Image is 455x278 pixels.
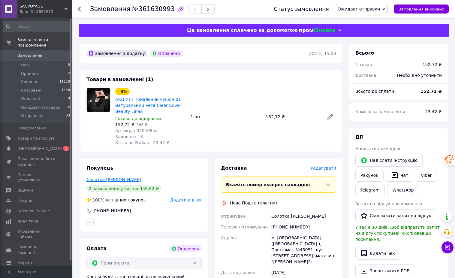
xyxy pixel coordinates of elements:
div: Нова Пошта (платна) [228,200,279,206]
span: Замовлення [90,5,130,13]
div: - 8% [115,88,130,95]
span: Доставка [355,73,376,78]
span: Замовлення [17,53,42,58]
a: АКЦІЯ!!! Тональний кушон 01 натуральний Veze Clear Cover Beauty Linasi [115,97,181,114]
div: Замовлення з додатку [86,50,147,57]
span: Покупець [86,165,113,171]
span: Нові [21,62,30,68]
span: Це замовлення сплачено за допомогою [187,27,298,33]
span: Оплата [86,246,107,251]
span: 2 [68,71,70,76]
span: [DEMOGRAPHIC_DATA] [17,146,62,151]
span: Запит на відгук про компанію [355,201,422,206]
span: Панель управління [17,172,56,183]
span: Оплачені [21,96,40,101]
button: Чат з покупцем [441,241,453,253]
div: 1 шт. [188,113,264,121]
span: SACVOYAGE [20,4,65,9]
img: АКЦІЯ!!! Тональний кушон 01 натуральний Veze Clear Cover Beauty Linasi [87,88,110,112]
span: У вас є 30 днів, щоб відправити запит на відгук покупцеві, скопіювавши посилання. [355,225,440,242]
span: Залишок: 13 [115,134,143,139]
div: Оплачено [150,50,182,57]
span: 0 [68,96,70,101]
span: Маркет [17,260,33,266]
div: Ваш ID: 3651612 [20,9,72,14]
a: WhatsApp [387,184,419,196]
div: 152,72 ₴ [423,62,442,68]
span: Каталог ProSale: 23.42 ₴ [115,140,170,145]
div: 152,72 ₴ [263,113,322,121]
span: Ожидает отправки [338,7,380,11]
div: [DATE] [270,267,337,278]
span: 100% [92,198,104,202]
button: Видати чек [355,247,400,260]
a: Viber [416,169,437,182]
span: Всього до сплати [355,89,394,94]
span: Редагувати [311,166,336,171]
span: Вкажіть номер експрес-накладної [226,182,310,187]
div: Статус замовлення [274,6,329,12]
span: Покупці [17,198,34,203]
span: Отправлен [21,113,44,119]
span: 11218 [59,79,70,85]
a: Telegram [355,184,385,196]
button: Замовлення виконано [394,5,449,14]
span: 1448 [62,88,70,93]
div: Повернутися назад [78,6,83,12]
span: Виконані [21,79,40,85]
span: 152,72 ₴ [115,122,134,127]
button: Скопіювати запит на відгук [355,209,436,222]
span: Готово до відправки [115,116,161,121]
span: Каталог ProSale [17,208,50,214]
img: evopay logo [299,28,335,33]
span: Товари та послуги [17,136,56,141]
span: Скасовані [21,88,41,93]
span: 14 [66,105,70,110]
span: Ожидает отправки [21,105,60,110]
span: Написати покупцеві [355,146,400,151]
span: Отримувач [221,214,245,219]
time: [DATE] 15:23 [309,51,336,56]
button: Рахунок [355,169,384,182]
span: 23.42 ₴ [425,109,442,114]
button: Чат [386,169,413,182]
div: [PHONE_NUMBER] [92,208,131,214]
div: Солотка [PERSON_NAME] [270,211,337,222]
a: Редагувати [324,111,336,123]
div: [PHONE_NUMBER] [270,222,337,232]
b: 152.72 ₴ [420,89,442,94]
span: Замовлення та повідомлення [17,37,72,48]
span: Товари в замовленні (1) [86,77,153,82]
span: 33 [66,113,70,119]
span: Прийняті [21,71,40,76]
span: №361630993 [132,5,175,13]
div: успішних покупок [86,197,146,203]
span: Показники роботи компанії [17,156,56,167]
span: 0 [68,62,70,68]
span: Повідомлення [17,125,47,131]
span: Артикул: 040408ро [115,128,158,133]
div: 2 замовлення у вас на 459,82 ₴ [86,185,161,192]
div: Оплачено [169,245,202,252]
span: Всього [355,50,374,56]
span: Доставка [221,165,247,171]
span: 1 товар [355,62,372,67]
span: Дії [355,134,363,140]
span: Дата відправки [221,270,255,275]
input: Пошук [3,21,71,32]
a: Завантажити PDF [355,264,414,277]
div: Необхідно уточнити [393,69,445,82]
span: Додати відгук [170,198,202,202]
span: Адреса [221,235,237,240]
span: 1 [63,146,69,151]
button: Надіслати інструкцію [355,154,423,167]
div: м. [GEOGRAPHIC_DATA] ([GEOGRAPHIC_DATA].), Поштомат №45051: вул. [STREET_ADDRESS] (магазин "[PERS... [270,232,337,267]
span: Відгуки [17,188,33,193]
span: Аналітика [17,219,38,224]
span: Гаманець компанії [17,244,56,255]
span: 166 ₴ [137,123,147,127]
span: Телефон отримувача [221,225,268,229]
span: Управління сайтом [17,229,56,240]
span: Замовлення виконано [399,7,444,11]
a: Солотка [PERSON_NAME] [86,177,141,182]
